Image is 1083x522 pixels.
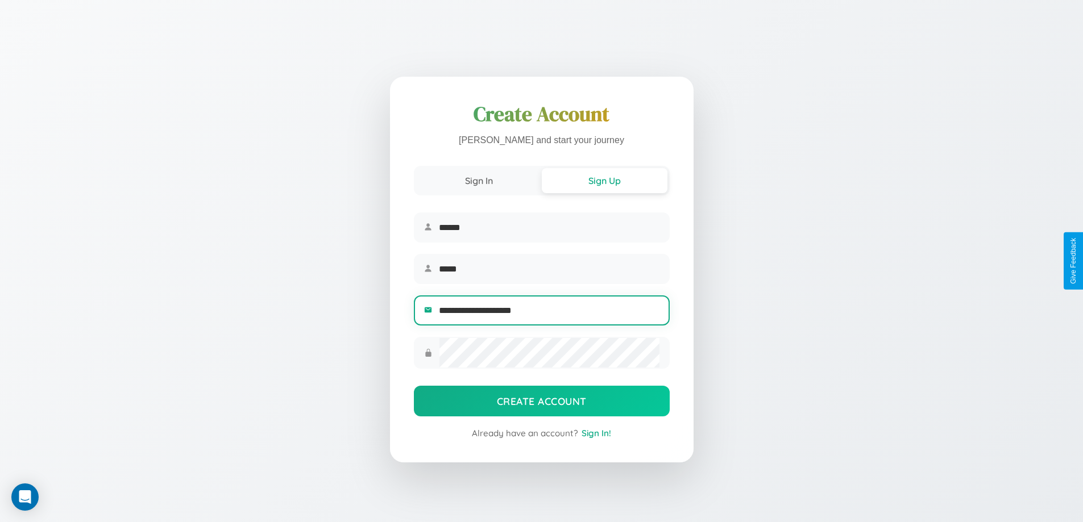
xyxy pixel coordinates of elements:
[414,132,670,149] p: [PERSON_NAME] and start your journey
[1069,238,1077,284] div: Give Feedback
[414,386,670,416] button: Create Account
[416,168,542,193] button: Sign In
[582,428,611,439] span: Sign In!
[542,168,667,193] button: Sign Up
[11,483,39,511] div: Open Intercom Messenger
[414,101,670,128] h1: Create Account
[414,428,670,439] div: Already have an account?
